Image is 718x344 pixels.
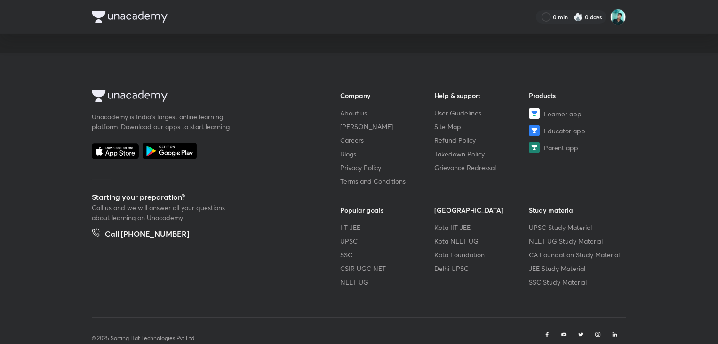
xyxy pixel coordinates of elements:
[340,122,435,131] a: [PERSON_NAME]
[435,263,529,273] a: Delhi UPSC
[340,163,435,172] a: Privacy Policy
[435,122,529,131] a: Site Map
[529,222,623,232] a: UPSC Study Material
[529,236,623,246] a: NEET UG Study Material
[340,277,435,287] a: NEET UG
[340,250,435,260] a: SSC
[529,142,623,153] a: Parent app
[529,263,623,273] a: JEE Study Material
[529,108,540,119] img: Learner app
[435,108,529,118] a: User Guidelines
[610,9,626,25] img: Sintu Kumar
[435,250,529,260] a: Kota Foundation
[529,142,540,153] img: Parent app
[435,90,529,100] h6: Help & support
[340,149,435,159] a: Blogs
[574,12,583,22] img: streak
[529,90,623,100] h6: Products
[529,108,623,119] a: Learner app
[544,143,578,153] span: Parent app
[529,250,623,260] a: CA Foundation Study Material
[340,222,435,232] a: IIT JEE
[435,222,529,232] a: Kota IIT JEE
[92,112,233,131] p: Unacademy is India’s largest online learning platform. Download our apps to start learning
[435,205,529,215] h6: [GEOGRAPHIC_DATA]
[340,135,435,145] a: Careers
[92,11,168,23] img: Company Logo
[92,90,310,104] a: Company Logo
[105,228,189,241] h5: Call [PHONE_NUMBER]
[340,176,435,186] a: Terms and Conditions
[92,228,189,241] a: Call [PHONE_NUMBER]
[92,191,310,203] h5: Starting your preparation?
[340,205,435,215] h6: Popular goals
[340,90,435,100] h6: Company
[340,236,435,246] a: UPSC
[92,334,194,343] p: © 2025 Sorting Hat Technologies Pvt Ltd
[529,125,623,136] a: Educator app
[544,126,585,136] span: Educator app
[435,236,529,246] a: Kota NEET UG
[92,90,168,102] img: Company Logo
[435,149,529,159] a: Takedown Policy
[340,108,435,118] a: About us
[544,109,582,119] span: Learner app
[340,135,364,145] span: Careers
[435,135,529,145] a: Refund Policy
[529,205,623,215] h6: Study material
[92,203,233,222] p: Call us and we will answer all your questions about learning on Unacademy
[435,163,529,172] a: Grievance Redressal
[529,125,540,136] img: Educator app
[529,277,623,287] a: SSC Study Material
[340,263,435,273] a: CSIR UGC NET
